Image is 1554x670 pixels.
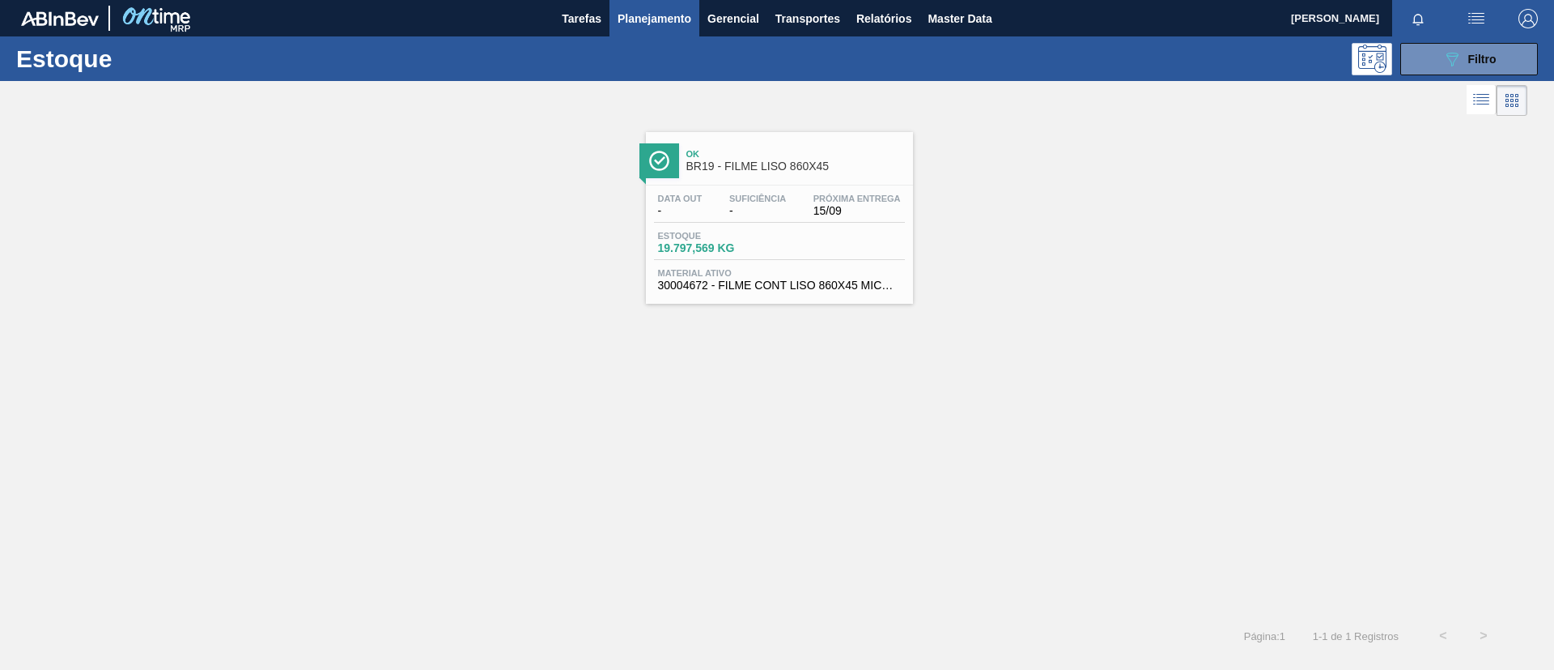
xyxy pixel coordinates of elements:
[1423,616,1463,656] button: <
[658,231,771,241] span: Estoque
[1244,630,1285,642] span: Página : 1
[649,151,669,171] img: Ícone
[562,9,601,28] span: Tarefas
[1518,9,1538,28] img: Logout
[1400,43,1538,75] button: Filtro
[686,149,905,159] span: Ok
[813,194,901,203] span: Próxima Entrega
[16,49,258,68] h1: Estoque
[729,205,786,217] span: -
[856,9,911,28] span: Relatórios
[658,268,901,278] span: Material ativo
[928,9,991,28] span: Master Data
[1352,43,1392,75] div: Pogramando: nenhum usuário selecionado
[1310,630,1399,642] span: 1 - 1 de 1 Registros
[618,9,691,28] span: Planejamento
[1467,85,1497,116] div: Visão em Lista
[1497,85,1527,116] div: Visão em Cards
[1467,9,1486,28] img: userActions
[707,9,759,28] span: Gerencial
[686,160,905,173] span: BR19 - FILME LISO 860X45
[658,205,703,217] span: -
[813,205,901,217] span: 15/09
[658,194,703,203] span: Data out
[1463,616,1504,656] button: >
[775,9,840,28] span: Transportes
[1468,53,1497,66] span: Filtro
[634,120,921,304] a: ÍconeOkBR19 - FILME LISO 860X45Data out-Suficiência-Próxima Entrega15/09Estoque19.797,569 KGMater...
[1392,7,1444,30] button: Notificações
[729,194,786,203] span: Suficiência
[658,280,901,292] span: 30004672 - FILME CONT LISO 860X45 MICRAS
[658,242,771,254] span: 19.797,569 KG
[21,11,99,26] img: TNhmsLtSVTkK8tSr43FrP2fwEKptu5GPRR3wAAAABJRU5ErkJggg==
